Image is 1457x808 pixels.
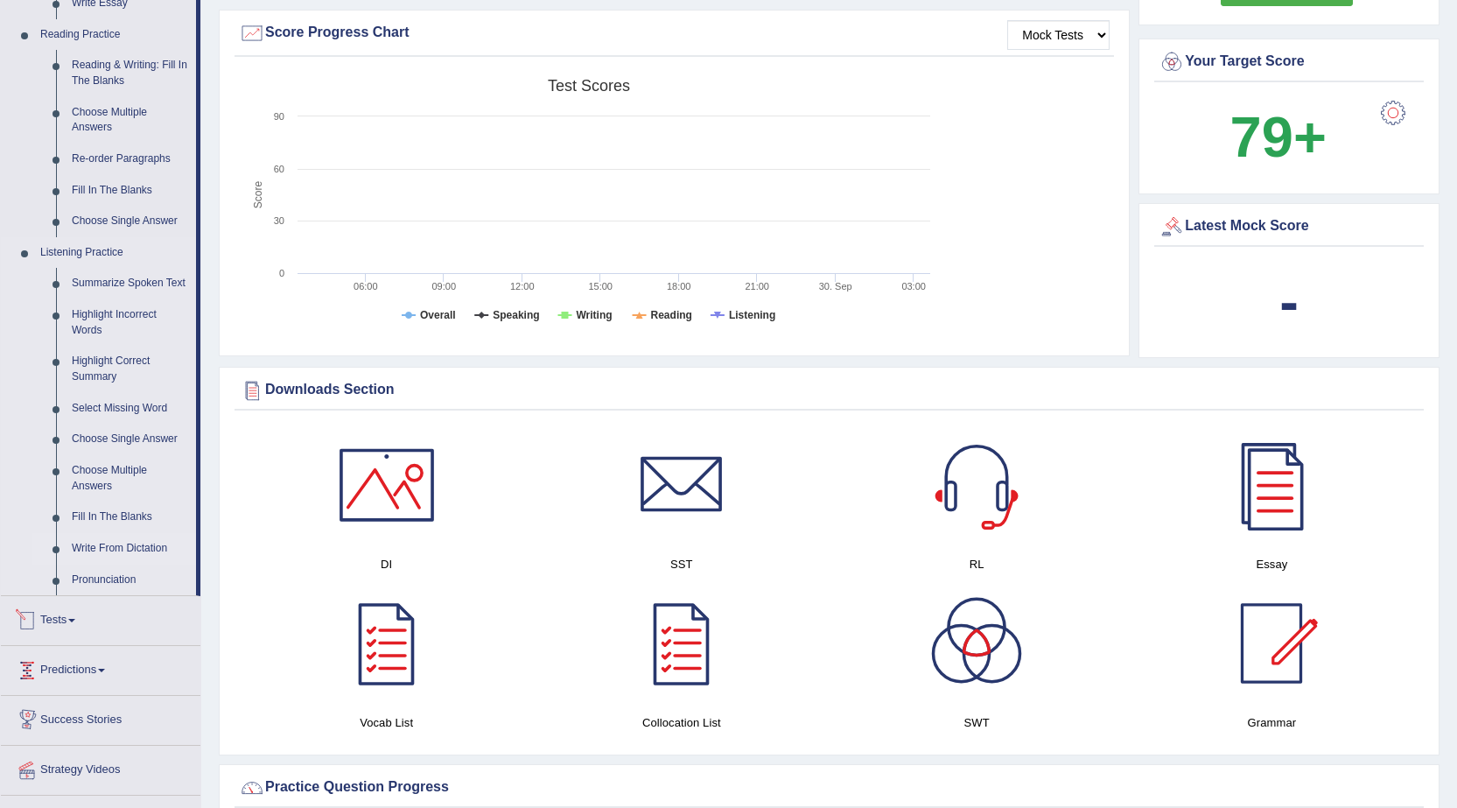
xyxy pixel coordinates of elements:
[64,424,196,455] a: Choose Single Answer
[64,393,196,425] a: Select Missing Word
[248,713,525,732] h4: Vocab List
[651,309,692,321] tspan: Reading
[1279,270,1299,334] b: -
[543,555,820,573] h4: SST
[239,377,1419,404] div: Downloads Section
[64,533,196,565] a: Write From Dictation
[1230,105,1327,169] b: 79+
[1159,49,1419,75] div: Your Target Score
[64,206,196,237] a: Choose Single Answer
[239,20,1110,46] div: Score Progress Chart
[64,299,196,346] a: Highlight Incorrect Words
[32,19,196,51] a: Reading Practice
[64,565,196,596] a: Pronunciation
[548,77,630,95] tspan: Test scores
[819,281,852,292] tspan: 30. Sep
[729,309,775,321] tspan: Listening
[64,346,196,392] a: Highlight Correct Summary
[64,175,196,207] a: Fill In The Blanks
[745,281,769,292] text: 21:00
[274,111,284,122] text: 90
[420,309,456,321] tspan: Overall
[510,281,535,292] text: 12:00
[252,181,264,209] tspan: Score
[1159,214,1419,240] div: Latest Mock Score
[667,281,691,292] text: 18:00
[838,555,1116,573] h4: RL
[1133,555,1411,573] h4: Essay
[64,144,196,175] a: Re-order Paragraphs
[32,237,196,269] a: Listening Practice
[354,281,378,292] text: 06:00
[239,775,1419,801] div: Practice Question Progress
[1,746,200,790] a: Strategy Videos
[279,268,284,278] text: 0
[493,309,539,321] tspan: Speaking
[248,555,525,573] h4: DI
[1,646,200,690] a: Predictions
[1,696,200,740] a: Success Stories
[576,309,612,321] tspan: Writing
[543,713,820,732] h4: Collocation List
[432,281,457,292] text: 09:00
[64,455,196,502] a: Choose Multiple Answers
[1133,713,1411,732] h4: Grammar
[274,164,284,174] text: 60
[901,281,926,292] text: 03:00
[588,281,613,292] text: 15:00
[838,713,1116,732] h4: SWT
[64,97,196,144] a: Choose Multiple Answers
[64,268,196,299] a: Summarize Spoken Text
[64,502,196,533] a: Fill In The Blanks
[1,596,200,640] a: Tests
[274,215,284,226] text: 30
[64,50,196,96] a: Reading & Writing: Fill In The Blanks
